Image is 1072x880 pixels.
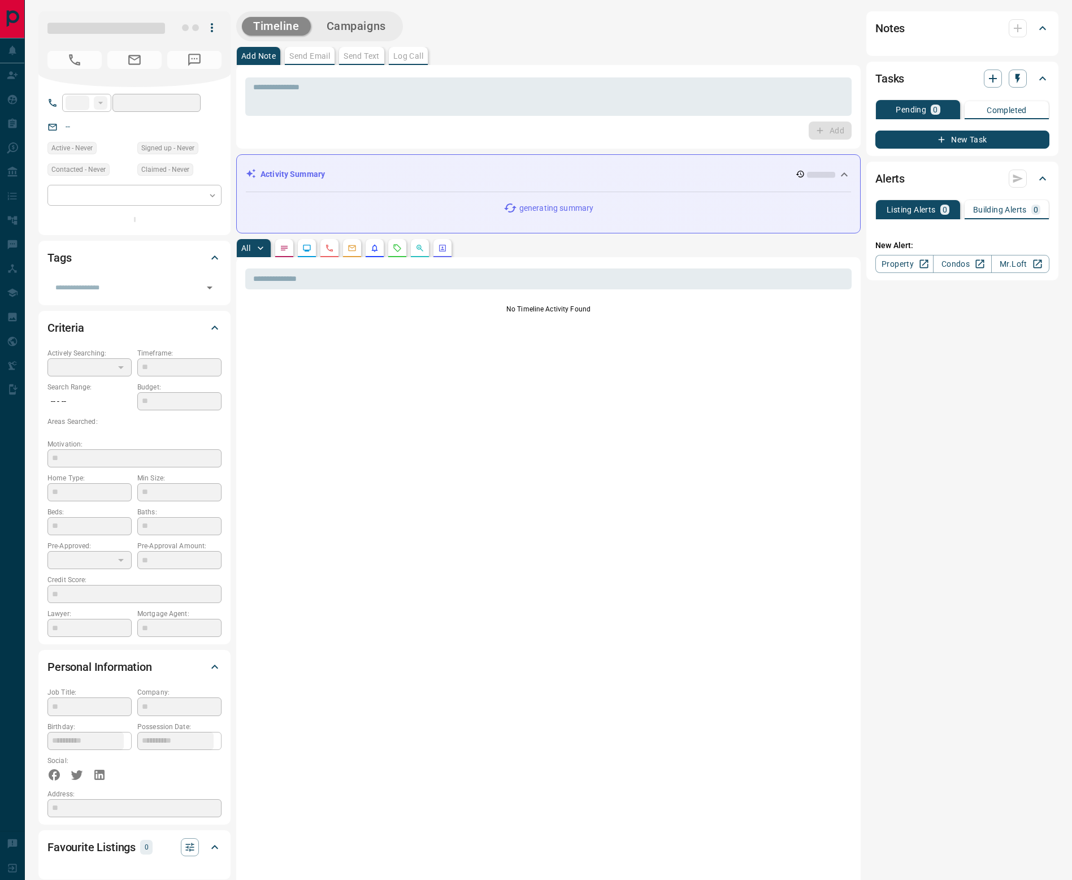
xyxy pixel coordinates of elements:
svg: Calls [325,244,334,253]
p: Possession Date: [137,722,222,732]
p: Add Note [241,52,276,60]
p: 0 [933,106,938,114]
p: All [241,244,250,252]
button: New Task [875,131,1049,149]
span: No Number [167,51,222,69]
h2: Notes [875,19,905,37]
p: Address: [47,789,222,799]
div: Personal Information [47,653,222,680]
p: Baths: [137,507,222,517]
button: Campaigns [315,17,397,36]
svg: Agent Actions [438,244,447,253]
p: Lawyer: [47,609,132,619]
p: generating summary [519,202,593,214]
p: Timeframe: [137,348,222,358]
p: No Timeline Activity Found [245,304,852,314]
svg: Opportunities [415,244,424,253]
span: Signed up - Never [141,142,194,154]
button: Open [202,280,218,296]
svg: Emails [348,244,357,253]
a: Property [875,255,934,273]
svg: Requests [393,244,402,253]
p: Listing Alerts [887,206,936,214]
span: Contacted - Never [51,164,106,175]
span: Active - Never [51,142,93,154]
p: Pre-Approved: [47,541,132,551]
p: Completed [987,106,1027,114]
p: Budget: [137,382,222,392]
p: Pending [896,106,926,114]
p: Birthday: [47,722,132,732]
p: Home Type: [47,473,132,483]
p: -- - -- [47,392,132,411]
span: Claimed - Never [141,164,189,175]
p: Building Alerts [973,206,1027,214]
p: Pre-Approval Amount: [137,541,222,551]
p: New Alert: [875,240,1049,252]
a: Condos [933,255,991,273]
p: Social: [47,756,132,766]
div: Activity Summary [246,164,851,185]
svg: Lead Browsing Activity [302,244,311,253]
p: Areas Searched: [47,417,222,427]
p: 0 [144,841,149,853]
p: Min Size: [137,473,222,483]
div: Criteria [47,314,222,341]
div: Notes [875,15,1049,42]
p: 0 [1034,206,1038,214]
svg: Listing Alerts [370,244,379,253]
p: Activity Summary [261,168,325,180]
p: Credit Score: [47,575,222,585]
h2: Personal Information [47,658,152,676]
div: Tags [47,244,222,271]
p: Actively Searching: [47,348,132,358]
h2: Tasks [875,70,904,88]
h2: Alerts [875,170,905,188]
div: Favourite Listings0 [47,834,222,861]
span: No Number [47,51,102,69]
p: Beds: [47,507,132,517]
a: Mr.Loft [991,255,1049,273]
h2: Criteria [47,319,84,337]
p: Company: [137,687,222,697]
p: Job Title: [47,687,132,697]
svg: Notes [280,244,289,253]
div: Tasks [875,65,1049,92]
p: Mortgage Agent: [137,609,222,619]
button: Timeline [242,17,311,36]
span: No Email [107,51,162,69]
h2: Tags [47,249,71,267]
a: -- [66,122,70,131]
div: Alerts [875,165,1049,192]
p: Motivation: [47,439,222,449]
p: Search Range: [47,382,132,392]
p: 0 [943,206,947,214]
h2: Favourite Listings [47,838,136,856]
